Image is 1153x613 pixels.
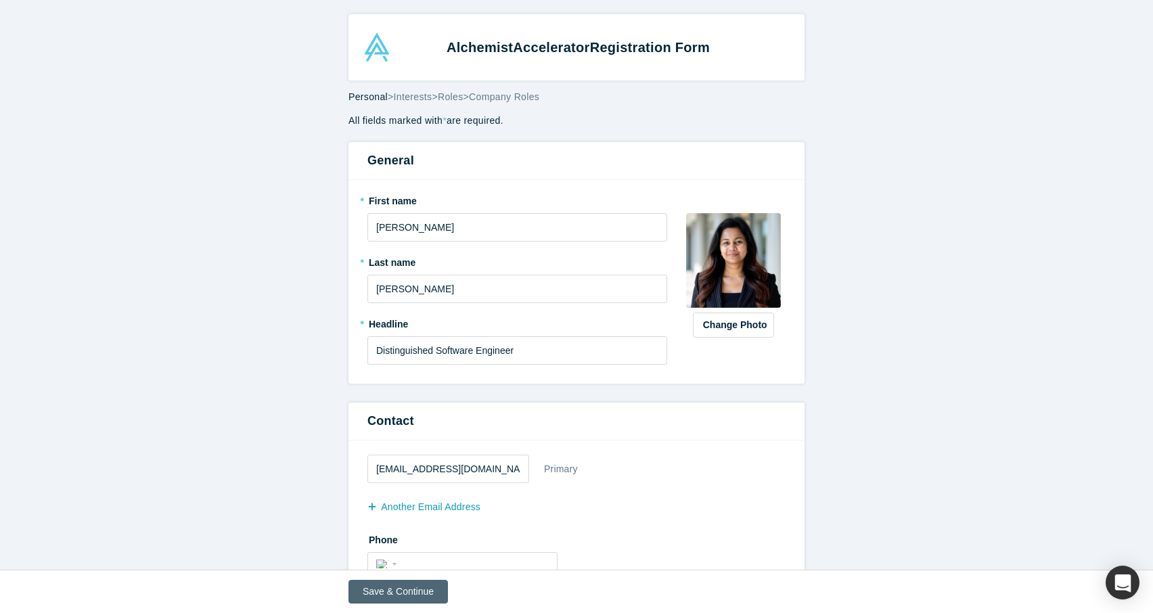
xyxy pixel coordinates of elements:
[394,91,432,102] span: Interests
[367,495,495,519] button: another Email Address
[348,114,805,128] p: All fields marked with are required.
[348,90,805,104] div: > > >
[348,91,388,102] span: Personal
[686,213,781,308] img: Profile user default
[447,40,710,55] strong: Alchemist Registration Form
[348,580,448,604] button: Save & Continue
[367,412,786,430] h3: Contact
[513,40,589,55] span: Accelerator
[367,313,667,332] label: Headline
[543,457,579,481] div: Primary
[367,251,667,270] label: Last name
[469,91,539,102] span: Company Roles
[367,528,786,547] label: Phone
[367,189,667,208] label: First name
[693,313,774,338] button: Change Photo
[367,152,786,170] h3: General
[363,33,391,62] img: Alchemist Accelerator Logo
[367,336,667,365] input: Partner, CEO
[438,91,464,102] span: Roles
